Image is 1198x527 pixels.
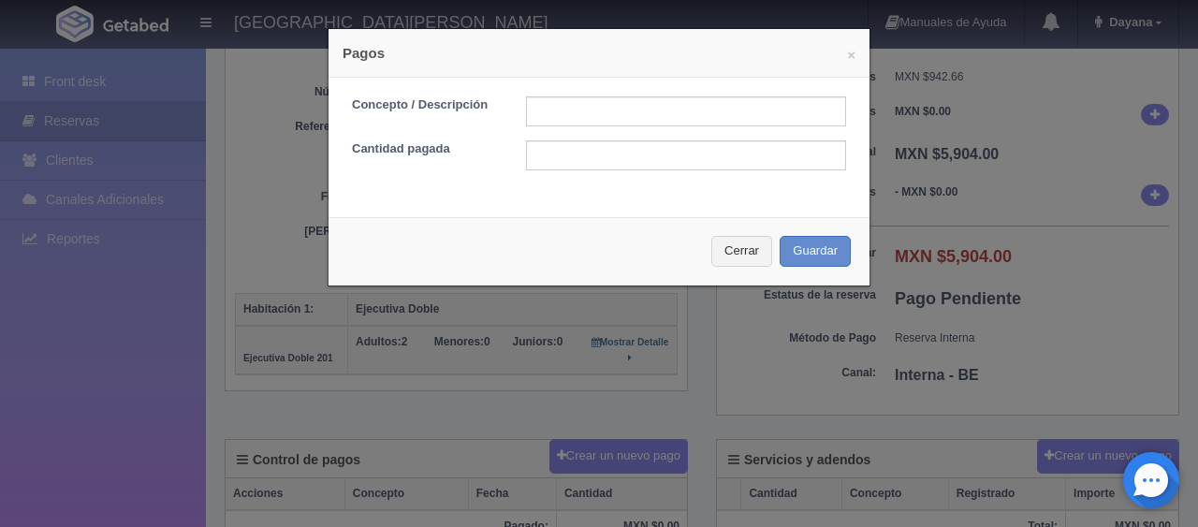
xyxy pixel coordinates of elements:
h4: Pagos [343,43,855,63]
button: × [847,48,855,62]
label: Concepto / Descripción [338,96,512,114]
button: Cerrar [711,236,772,267]
button: Guardar [780,236,851,267]
label: Cantidad pagada [338,140,512,158]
